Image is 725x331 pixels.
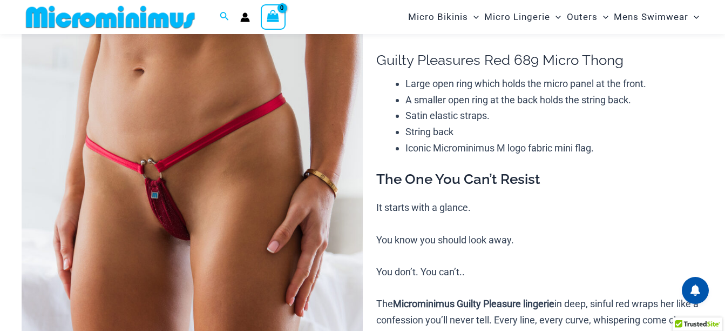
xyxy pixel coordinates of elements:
[220,10,229,24] a: Search icon link
[567,3,598,31] span: Outers
[598,3,608,31] span: Menu Toggle
[550,3,561,31] span: Menu Toggle
[484,3,550,31] span: Micro Lingerie
[393,298,554,309] b: Microminimus Guilty Pleasure lingerie
[482,3,564,31] a: Micro LingerieMenu ToggleMenu Toggle
[22,5,199,29] img: MM SHOP LOGO FLAT
[688,3,699,31] span: Menu Toggle
[408,3,468,31] span: Micro Bikinis
[240,12,250,22] a: Account icon link
[405,124,703,140] li: String back
[376,52,703,69] h1: Guilty Pleasures Red 689 Micro Thong
[405,3,482,31] a: Micro BikinisMenu ToggleMenu Toggle
[564,3,611,31] a: OutersMenu ToggleMenu Toggle
[405,108,703,124] li: Satin elastic straps.
[611,3,702,31] a: Mens SwimwearMenu ToggleMenu Toggle
[376,170,703,189] h3: The One You Can’t Resist
[404,2,703,32] nav: Site Navigation
[468,3,479,31] span: Menu Toggle
[405,92,703,108] li: A smaller open ring at the back holds the string back.
[261,4,286,29] a: View Shopping Cart, empty
[405,76,703,92] li: Large open ring which holds the micro panel at the front.
[614,3,688,31] span: Mens Swimwear
[405,140,703,156] li: Iconic Microminimus M logo fabric mini flag.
